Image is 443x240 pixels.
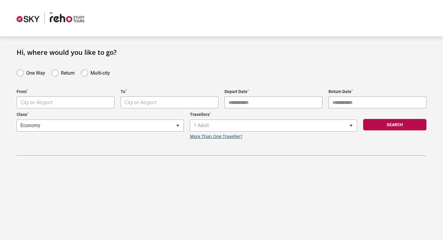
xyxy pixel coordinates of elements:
[20,99,53,106] span: City or Airport
[17,97,114,108] span: City or Airport
[225,89,322,94] label: Depart Date
[61,69,75,76] label: Return
[190,120,357,132] span: 1 Adult
[17,96,115,108] span: City or Airport
[124,99,157,106] span: City or Airport
[90,69,110,76] label: Multi-city
[121,89,218,94] label: To
[190,112,357,117] label: Travellers
[17,112,184,117] label: Class
[17,89,115,94] label: From
[121,97,218,108] span: City or Airport
[17,120,184,131] span: Economy
[328,89,426,94] label: Return Date
[17,120,184,132] span: Economy
[17,48,426,56] h1: Hi, where would you like to go?
[190,134,242,139] a: More Than One Traveller?
[363,119,426,130] button: Search
[121,96,218,108] span: City or Airport
[26,69,45,76] label: One Way
[190,120,357,131] span: 1 Adult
